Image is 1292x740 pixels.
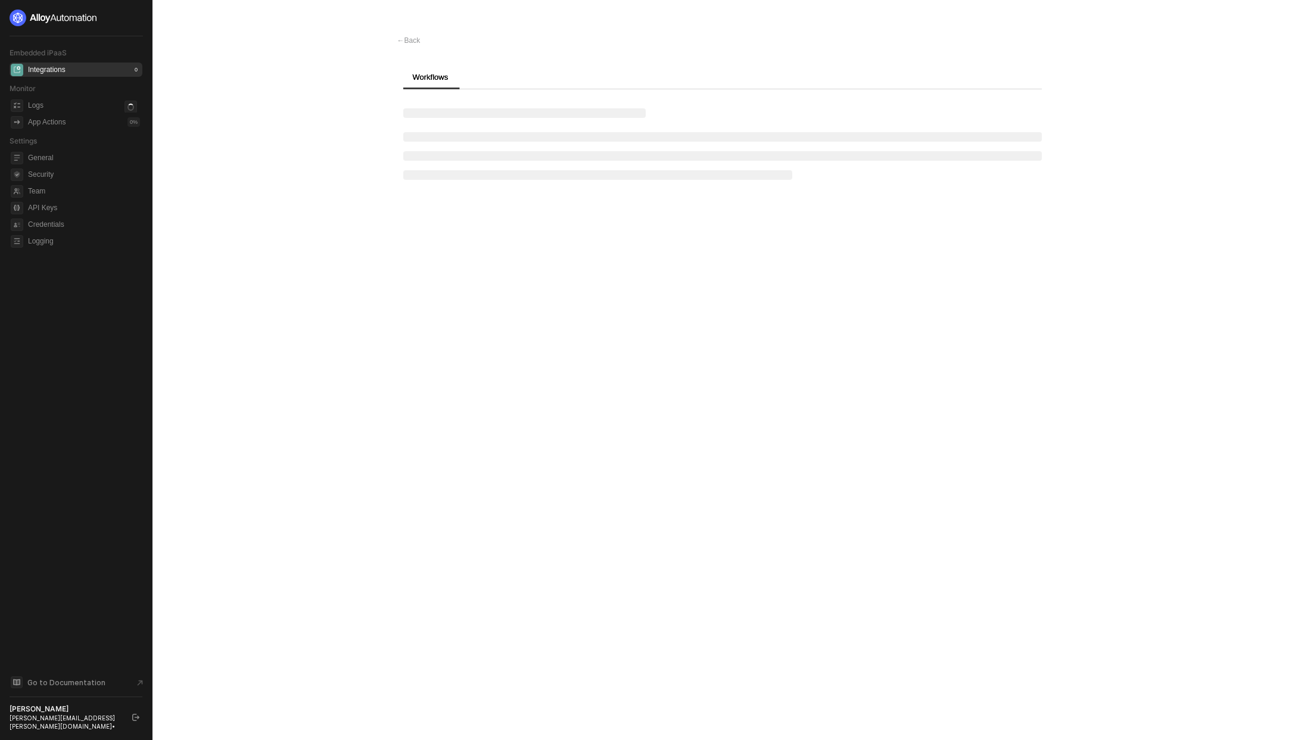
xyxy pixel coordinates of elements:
[28,167,140,182] span: Security
[413,73,449,82] span: Workflows
[397,36,404,45] span: ←
[27,677,105,688] span: Go to Documentation
[10,10,142,26] a: logo
[28,201,140,215] span: API Keys
[134,677,146,689] span: document-arrow
[10,10,98,26] img: logo
[124,101,137,113] span: icon-loader
[28,101,43,111] div: Logs
[127,117,140,127] div: 0 %
[11,116,23,129] span: icon-app-actions
[28,65,66,75] div: Integrations
[10,704,122,714] div: [PERSON_NAME]
[28,234,140,248] span: Logging
[11,235,23,248] span: logging
[11,152,23,164] span: general
[10,675,143,689] a: Knowledge Base
[28,217,140,232] span: Credentials
[10,714,122,730] div: [PERSON_NAME][EMAIL_ADDRESS][PERSON_NAME][DOMAIN_NAME] •
[28,151,140,165] span: General
[11,218,23,231] span: credentials
[132,714,139,721] span: logout
[11,99,23,112] span: icon-logs
[11,202,23,214] span: api-key
[10,48,67,57] span: Embedded iPaaS
[28,184,140,198] span: Team
[10,136,37,145] span: Settings
[11,676,23,688] span: documentation
[397,36,421,46] div: Back
[10,84,36,93] span: Monitor
[11,185,23,198] span: team
[11,64,23,76] span: integrations
[28,117,66,127] div: App Actions
[132,65,140,74] div: 0
[11,168,23,181] span: security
